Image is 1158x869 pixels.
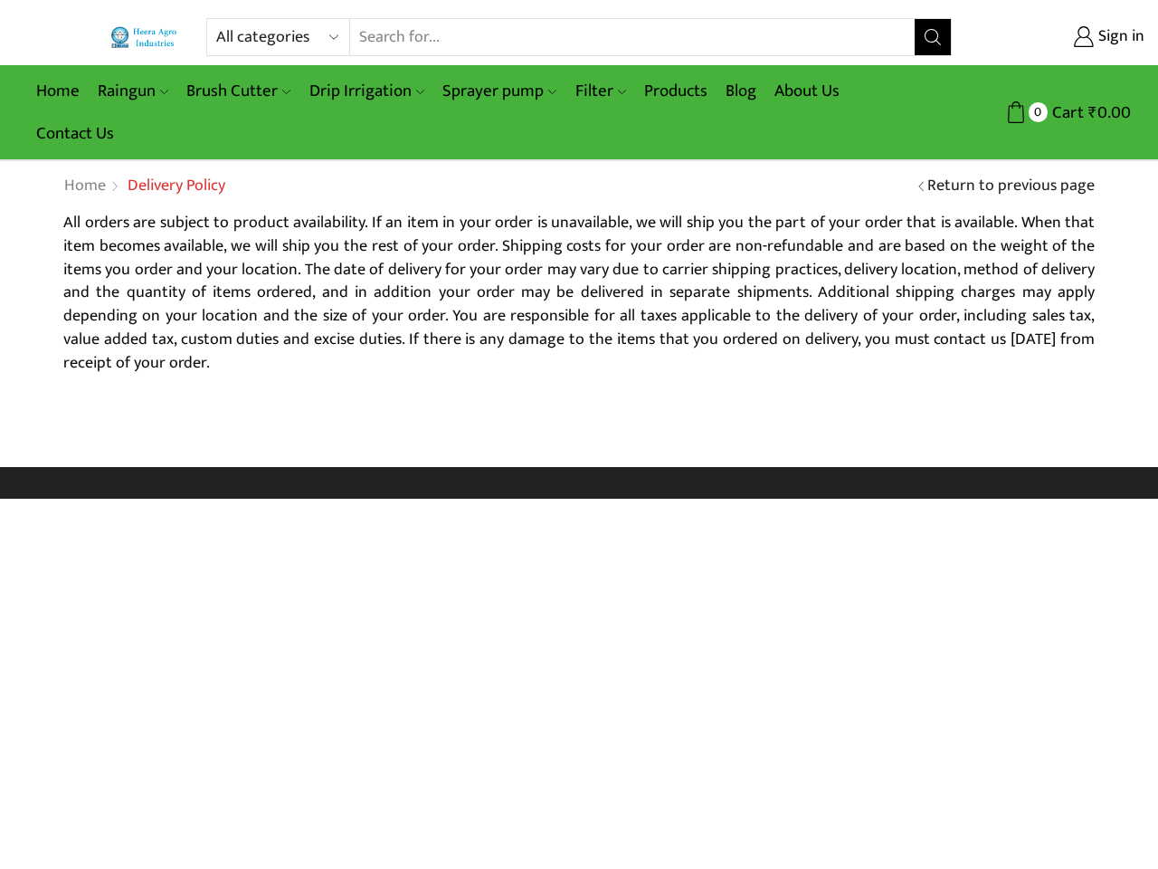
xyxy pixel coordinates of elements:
a: Products [635,70,717,112]
a: Brush Cutter [177,70,299,112]
a: Return to previous page [927,175,1095,198]
a: Raingun [89,70,177,112]
a: Contact Us [27,112,123,155]
div: All orders are subject to product availability. If an item in your order is unavailable, we will ... [63,212,1095,375]
a: Sign in [979,21,1144,53]
a: Home [27,70,89,112]
input: Search for... [350,19,915,55]
a: About Us [765,70,849,112]
button: Search button [915,19,951,55]
span: Sign in [1094,25,1144,49]
span: Delivery Policy [128,172,225,199]
span: Cart [1048,100,1084,125]
a: Home [63,175,107,198]
a: 0 Cart ₹0.00 [970,96,1131,129]
span: ₹ [1088,99,1097,127]
a: Drip Irrigation [300,70,433,112]
span: 0 [1029,102,1048,121]
a: Filter [566,70,635,112]
a: Blog [717,70,765,112]
a: Sprayer pump [433,70,565,112]
bdi: 0.00 [1088,99,1131,127]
